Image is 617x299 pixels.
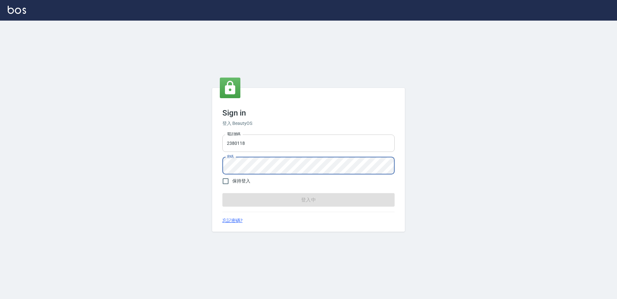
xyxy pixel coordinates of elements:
label: 密碼 [227,154,234,159]
img: Logo [8,6,26,14]
a: 忘記密碼? [222,217,243,224]
h3: Sign in [222,108,395,117]
h6: 登入 BeautyOS [222,120,395,127]
label: 電話號碼 [227,132,240,136]
span: 保持登入 [232,178,250,184]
